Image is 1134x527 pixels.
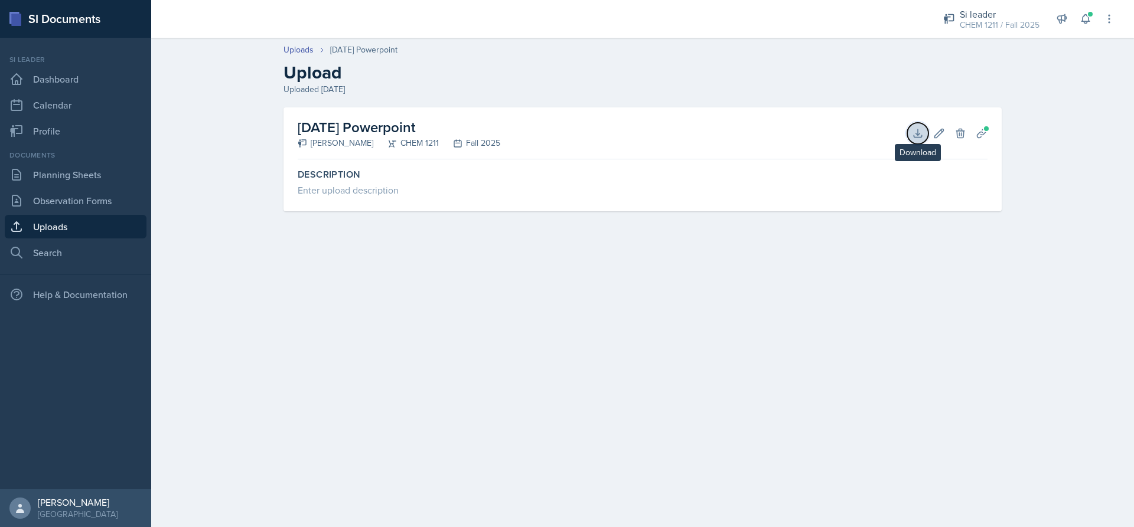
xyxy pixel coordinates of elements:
[5,93,146,117] a: Calendar
[373,137,439,149] div: CHEM 1211
[5,150,146,161] div: Documents
[283,62,1002,83] h2: Upload
[298,169,988,181] label: Description
[38,508,118,520] div: [GEOGRAPHIC_DATA]
[298,117,500,138] h2: [DATE] Powerpoint
[283,44,314,56] a: Uploads
[330,44,397,56] div: [DATE] Powerpoint
[960,19,1039,31] div: CHEM 1211 / Fall 2025
[38,496,118,508] div: [PERSON_NAME]
[5,241,146,264] a: Search
[5,283,146,306] div: Help & Documentation
[5,163,146,186] a: Planning Sheets
[439,137,500,149] div: Fall 2025
[5,54,146,65] div: Si leader
[907,123,928,144] button: Download
[298,137,373,149] div: [PERSON_NAME]
[5,119,146,143] a: Profile
[283,83,1002,96] div: Uploaded [DATE]
[5,67,146,91] a: Dashboard
[5,189,146,212] a: Observation Forms
[960,7,1039,21] div: Si leader
[5,215,146,238] a: Uploads
[298,183,988,197] div: Enter upload description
